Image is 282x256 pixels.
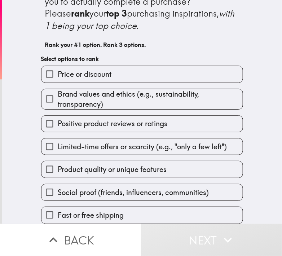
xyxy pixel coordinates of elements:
button: Price or discount [41,66,243,82]
button: Limited-time offers or scarcity (e.g., "only a few left") [41,138,243,155]
span: Limited-time offers or scarcity (e.g., "only a few left") [58,142,227,152]
button: Product quality or unique features [41,161,243,177]
b: top 3 [106,8,127,19]
span: Social proof (friends, influencers, communities) [58,187,209,198]
span: Product quality or unique features [58,164,167,175]
button: Positive product reviews or ratings [41,116,243,132]
h6: Rank your #1 option. Rank 3 options. [45,41,239,49]
b: rank [71,8,90,19]
span: Positive product reviews or ratings [58,119,167,129]
h6: Select options to rank [41,55,243,63]
i: with 1 being your top choice. [45,8,237,31]
span: Fast or free shipping [58,210,124,220]
span: Brand values and ethics (e.g., sustainability, transparency) [58,89,243,109]
button: Social proof (friends, influencers, communities) [41,184,243,200]
button: Brand values and ethics (e.g., sustainability, transparency) [41,89,243,109]
button: Next [141,224,282,256]
button: Fast or free shipping [41,207,243,223]
span: Price or discount [58,69,111,79]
